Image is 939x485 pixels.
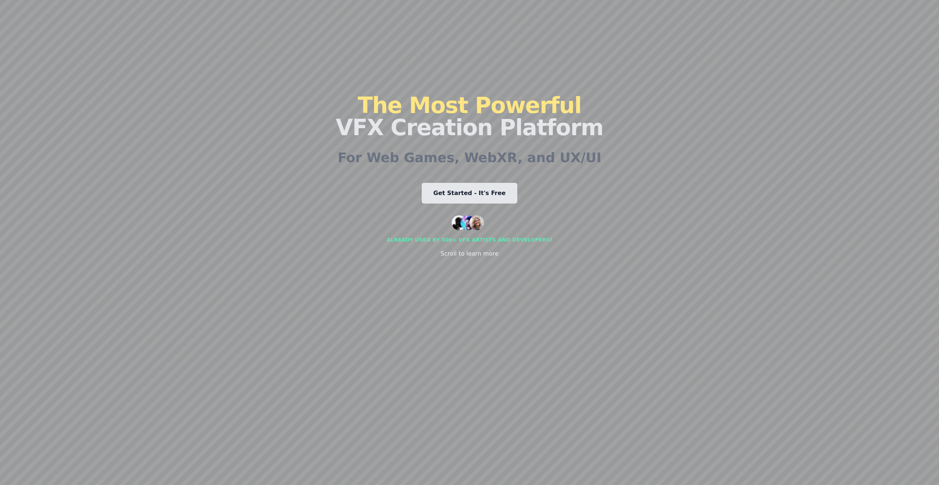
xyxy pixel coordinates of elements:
[338,150,601,165] h2: For Web Games, WebXR, and UX/UI
[441,249,498,258] div: Scroll to learn more
[460,215,475,230] img: customer 2
[469,215,484,230] img: customer 3
[358,92,581,118] span: The Most Powerful
[422,183,518,204] a: Get Started - It's Free
[336,94,603,139] h1: VFX Creation Platform
[452,215,466,230] img: customer 1
[387,236,552,243] div: Already used by 500+ vfx artists and developers!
